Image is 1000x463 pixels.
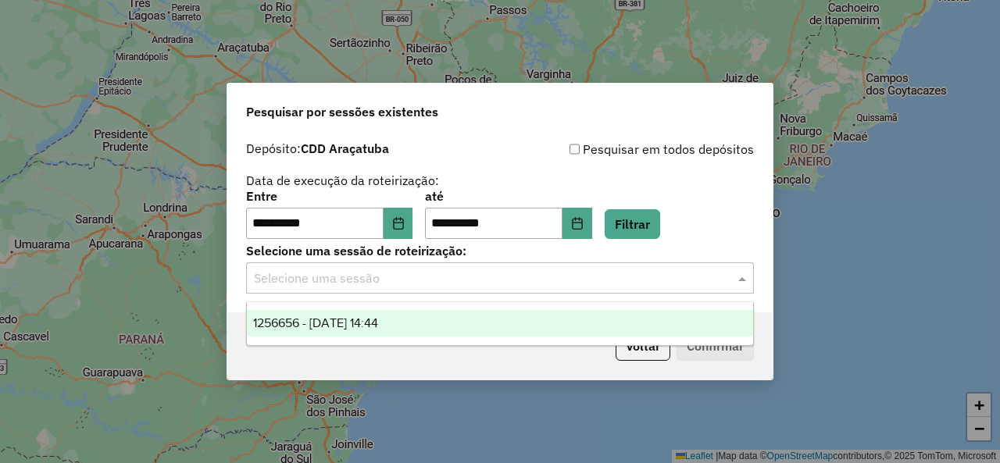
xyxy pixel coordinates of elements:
[425,187,591,205] label: até
[246,241,754,260] label: Selecione uma sessão de roteirização:
[500,140,754,158] div: Pesquisar em todos depósitos
[605,209,660,239] button: Filtrar
[246,171,439,190] label: Data de execução da roteirização:
[246,102,438,121] span: Pesquisar por sessões existentes
[301,141,389,156] strong: CDD Araçatuba
[246,301,753,346] ng-dropdown-panel: Options list
[562,208,592,239] button: Choose Date
[384,208,413,239] button: Choose Date
[246,187,412,205] label: Entre
[246,139,389,158] label: Depósito:
[253,316,378,329] span: 1256656 - [DATE] 14:44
